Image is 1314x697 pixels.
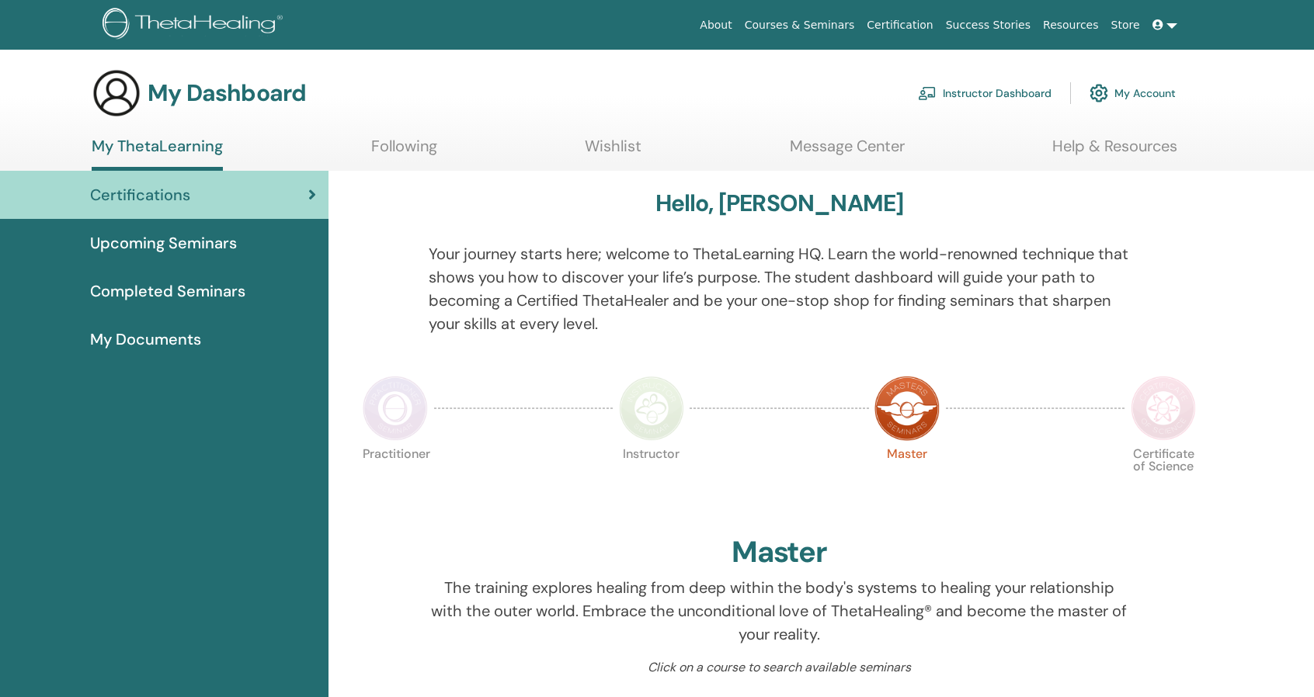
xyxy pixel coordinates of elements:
a: My ThetaLearning [92,137,223,171]
p: Master [874,448,940,513]
img: Certificate of Science [1131,376,1196,441]
a: Message Center [790,137,905,167]
a: Help & Resources [1052,137,1177,167]
img: logo.png [103,8,288,43]
a: Courses & Seminars [739,11,861,40]
a: My Account [1090,76,1176,110]
p: Your journey starts here; welcome to ThetaLearning HQ. Learn the world-renowned technique that sh... [429,242,1129,335]
a: Store [1105,11,1146,40]
span: Upcoming Seminars [90,231,237,255]
p: Practitioner [363,448,428,513]
img: Instructor [619,376,684,441]
a: Following [371,137,437,167]
img: generic-user-icon.jpg [92,68,141,118]
span: Certifications [90,183,190,206]
img: Practitioner [363,376,428,441]
h2: Master [732,535,828,570]
span: Completed Seminars [90,279,245,303]
img: chalkboard-teacher.svg [918,86,937,100]
span: My Documents [90,328,201,351]
a: Resources [1037,11,1105,40]
img: Master [874,376,940,441]
a: Success Stories [940,11,1037,40]
p: The training explores healing from deep within the body's systems to healing your relationship wi... [429,576,1129,646]
a: Wishlist [585,137,641,167]
img: cog.svg [1090,80,1108,106]
p: Instructor [619,448,684,513]
p: Click on a course to search available seminars [429,658,1129,677]
a: Instructor Dashboard [918,76,1052,110]
a: Certification [860,11,939,40]
a: About [693,11,738,40]
h3: Hello, [PERSON_NAME] [655,189,904,217]
p: Certificate of Science [1131,448,1196,513]
h3: My Dashboard [148,79,306,107]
